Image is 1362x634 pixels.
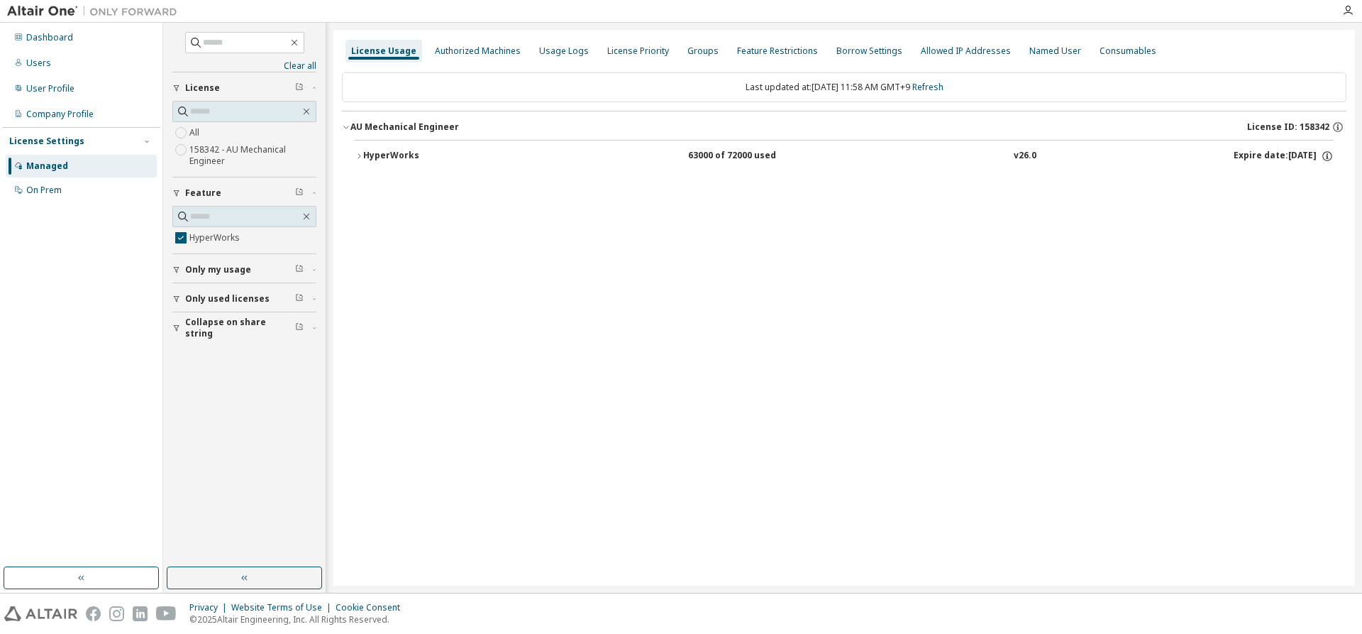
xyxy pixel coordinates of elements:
[350,121,459,133] div: AU Mechanical Engineer
[26,32,73,43] div: Dashboard
[351,45,416,57] div: License Usage
[1234,150,1334,163] div: Expire date: [DATE]
[189,124,202,141] label: All
[26,83,74,94] div: User Profile
[363,150,491,163] div: HyperWorks
[189,613,409,625] p: © 2025 Altair Engineering, Inc. All Rights Reserved.
[185,187,221,199] span: Feature
[231,602,336,613] div: Website Terms of Use
[86,606,101,621] img: facebook.svg
[295,187,304,199] span: Clear filter
[133,606,148,621] img: linkedin.svg
[1029,45,1081,57] div: Named User
[109,606,124,621] img: instagram.svg
[26,185,62,196] div: On Prem
[342,72,1346,102] div: Last updated at: [DATE] 11:58 AM GMT+9
[172,283,316,315] button: Only used licenses
[836,45,902,57] div: Borrow Settings
[295,82,304,94] span: Clear filter
[185,82,220,94] span: License
[607,45,669,57] div: License Priority
[189,602,231,613] div: Privacy
[172,72,316,104] button: License
[1100,45,1156,57] div: Consumables
[172,254,316,285] button: Only my usage
[172,177,316,209] button: Feature
[539,45,589,57] div: Usage Logs
[9,136,84,147] div: License Settings
[912,81,943,93] a: Refresh
[26,109,94,120] div: Company Profile
[687,45,719,57] div: Groups
[185,264,251,275] span: Only my usage
[295,264,304,275] span: Clear filter
[189,141,316,170] label: 158342 - AU Mechanical Engineer
[26,58,51,69] div: Users
[1014,150,1036,163] div: v26.0
[189,229,243,246] label: HyperWorks
[185,293,270,305] span: Only used licenses
[172,60,316,72] a: Clear all
[336,602,409,613] div: Cookie Consent
[172,312,316,344] button: Collapse on share string
[4,606,77,621] img: altair_logo.svg
[342,111,1346,143] button: AU Mechanical EngineerLicense ID: 158342
[435,45,521,57] div: Authorized Machines
[295,293,304,305] span: Clear filter
[688,150,816,163] div: 63000 of 72000 used
[921,45,1011,57] div: Allowed IP Addresses
[355,141,1334,172] button: HyperWorks63000 of 72000 usedv26.0Expire date:[DATE]
[185,317,295,339] span: Collapse on share string
[1247,121,1329,133] span: License ID: 158342
[26,160,68,172] div: Managed
[156,606,177,621] img: youtube.svg
[737,45,818,57] div: Feature Restrictions
[295,322,304,334] span: Clear filter
[7,4,184,18] img: Altair One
